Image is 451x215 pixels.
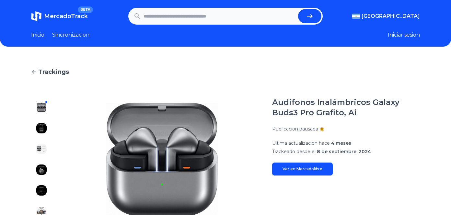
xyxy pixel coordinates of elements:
a: Inicio [31,31,44,39]
span: Trackings [38,67,69,76]
img: Audifonos Inalámbricos Galaxy Buds3 Pro Grafito, Ai [36,123,47,133]
img: Argentina [352,14,360,19]
span: BETA [78,6,93,13]
span: MercadoTrack [44,13,88,20]
img: Audifonos Inalámbricos Galaxy Buds3 Pro Grafito, Ai [36,185,47,196]
img: Audifonos Inalámbricos Galaxy Buds3 Pro Grafito, Ai [36,164,47,175]
p: Publicacion pausada [272,126,318,132]
span: [GEOGRAPHIC_DATA] [362,12,420,20]
span: Trackeado desde el [272,149,316,154]
img: MercadoTrack [31,11,41,21]
button: Iniciar sesion [388,31,420,39]
a: Trackings [31,67,420,76]
a: MercadoTrackBETA [31,11,88,21]
img: Audifonos Inalámbricos Galaxy Buds3 Pro Grafito, Ai [36,102,47,113]
h1: Audifonos Inalámbricos Galaxy Buds3 Pro Grafito, Ai [272,97,420,118]
span: 8 de septiembre, 2024 [317,149,371,154]
a: Sincronizacion [52,31,89,39]
a: Ver en Mercadolibre [272,163,333,175]
span: 4 meses [331,140,351,146]
img: Audifonos Inalámbricos Galaxy Buds3 Pro Grafito, Ai [36,144,47,154]
button: [GEOGRAPHIC_DATA] [352,12,420,20]
span: Ultima actualizacion hace [272,140,330,146]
